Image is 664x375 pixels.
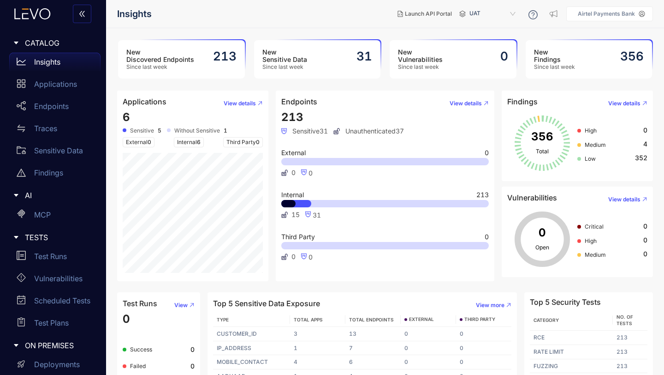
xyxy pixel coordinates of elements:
[17,168,26,177] span: warning
[464,317,495,322] span: THIRD PARTY
[635,154,647,162] span: 352
[281,150,306,156] span: External
[34,169,63,177] p: Findings
[401,341,456,356] td: 0
[643,236,647,244] span: 0
[123,299,157,308] h4: Test Runs
[73,5,91,23] button: double-left
[34,211,51,219] p: MCP
[6,228,101,247] div: TESTS
[601,192,647,207] button: View details
[213,299,320,308] h4: Top 5 Sensitive Data Exposure
[6,186,101,205] div: AI
[456,355,511,369] td: 0
[485,234,489,240] span: 0
[578,11,635,17] p: Airtel Payments Bank
[643,250,647,258] span: 0
[281,234,315,240] span: Third Party
[117,9,152,19] span: Insights
[9,141,101,163] a: Sensitive Data
[476,302,504,308] span: View more
[13,342,19,349] span: caret-right
[534,48,575,63] h3: New Findings
[507,194,557,202] h4: Vulnerabilities
[530,331,613,345] td: RCE
[281,110,303,124] span: 213
[224,100,256,107] span: View details
[34,319,69,327] p: Test Plans
[9,291,101,314] a: Scheduled Tests
[223,137,263,147] span: Third Party
[290,355,345,369] td: 4
[174,127,220,134] span: Without Sensitive
[401,327,456,341] td: 0
[485,150,489,156] span: 0
[9,314,101,336] a: Test Plans
[613,331,647,345] td: 213
[13,234,19,241] span: caret-right
[123,137,154,147] span: External
[401,355,456,369] td: 0
[585,237,597,244] span: High
[613,345,647,359] td: 213
[345,355,401,369] td: 6
[148,139,151,145] span: 0
[643,127,647,134] span: 0
[34,80,77,88] p: Applications
[224,127,227,134] b: 1
[608,196,640,203] span: View details
[313,211,321,219] span: 31
[409,317,434,322] span: EXTERNAL
[585,155,596,162] span: Low
[34,102,69,110] p: Endpoints
[345,341,401,356] td: 7
[9,97,101,119] a: Endpoints
[6,336,101,355] div: ON PREMISES
[281,97,317,106] h4: Endpoints
[123,97,166,106] h4: Applications
[25,191,93,200] span: AI
[126,48,194,63] h3: New Discovered Endpoints
[34,296,90,305] p: Scheduled Tests
[197,139,201,145] span: 6
[9,247,101,269] a: Test Runs
[130,127,154,134] span: Sensitive
[468,298,511,313] button: View more
[9,119,101,141] a: Traces
[308,253,313,261] span: 0
[450,100,482,107] span: View details
[333,127,404,135] span: Unauthenticated 37
[9,75,101,97] a: Applications
[262,48,307,63] h3: New Sensitive Data
[507,97,538,106] h4: Findings
[34,360,80,369] p: Deployments
[213,341,290,356] td: IP_ADDRESS
[356,49,372,63] h2: 31
[6,33,101,53] div: CATALOG
[398,48,443,63] h3: New Vulnerabilities
[9,206,101,228] a: MCP
[9,163,101,186] a: Findings
[9,53,101,75] a: Insights
[217,317,229,322] span: TYPE
[290,341,345,356] td: 1
[123,110,130,124] span: 6
[585,127,597,134] span: High
[291,169,296,176] span: 0
[34,252,67,260] p: Test Runs
[390,6,459,21] button: Launch API Portal
[345,327,401,341] td: 13
[167,298,195,313] button: View
[174,302,188,308] span: View
[291,211,300,218] span: 15
[17,124,26,133] span: swap
[34,58,60,66] p: Insights
[620,49,644,63] h2: 356
[9,269,101,291] a: Vulnerabilities
[476,192,489,198] span: 213
[349,317,394,322] span: TOTAL ENDPOINTS
[126,64,194,70] span: Since last week
[256,139,260,145] span: 0
[262,64,307,70] span: Since last week
[456,341,511,356] td: 0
